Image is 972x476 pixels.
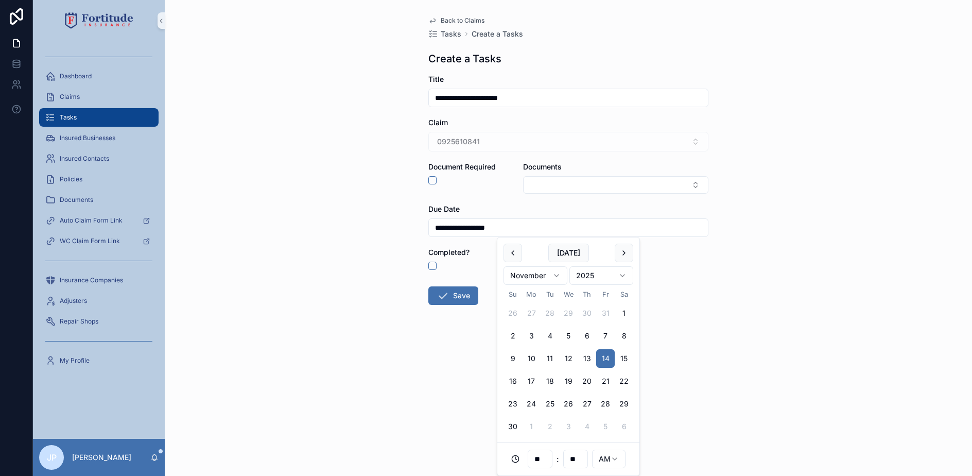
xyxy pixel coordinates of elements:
span: Dashboard [60,72,92,80]
a: Insured Businesses [39,129,159,147]
button: Monday, November 24th, 2025 [522,395,541,413]
button: Sunday, November 9th, 2025 [504,349,522,368]
th: Monday [522,289,541,300]
span: Claims [60,93,80,101]
a: Tasks [39,108,159,127]
button: Friday, November 14th, 2025, selected [596,349,615,368]
span: JP [47,451,57,464]
a: Create a Tasks [472,29,523,39]
span: Tasks [60,113,77,122]
span: Claim [428,118,448,127]
button: Thursday, November 6th, 2025 [578,327,596,345]
button: Tuesday, November 4th, 2025 [541,327,559,345]
button: Friday, October 31st, 2025 [596,304,615,322]
button: Wednesday, November 5th, 2025 [559,327,578,345]
button: Saturday, November 22nd, 2025 [615,372,633,390]
button: Tuesday, November 25th, 2025 [541,395,559,413]
th: Saturday [615,289,633,300]
span: Documents [60,196,93,204]
span: WC Claim Form Link [60,237,120,245]
button: Thursday, October 30th, 2025 [578,304,596,322]
button: Friday, November 28th, 2025 [596,395,615,413]
div: scrollable content [33,41,165,383]
button: Select Button [523,176,708,194]
th: Friday [596,289,615,300]
button: Friday, November 7th, 2025 [596,327,615,345]
span: Documents [523,162,562,171]
button: Friday, November 21st, 2025 [596,372,615,390]
button: Monday, December 1st, 2025 [522,417,541,436]
button: Monday, October 27th, 2025 [522,304,541,322]
span: Tasks [441,29,461,39]
button: Tuesday, November 18th, 2025 [541,372,559,390]
span: Auto Claim Form Link [60,216,123,225]
span: Completed? [428,248,470,257]
button: Monday, November 3rd, 2025 [522,327,541,345]
button: Thursday, November 27th, 2025 [578,395,596,413]
table: November 2025 [504,289,633,436]
span: Back to Claims [441,16,484,25]
button: Saturday, November 29th, 2025 [615,395,633,413]
button: Thursday, November 13th, 2025 [578,349,596,368]
a: Documents [39,191,159,209]
button: Wednesday, November 26th, 2025 [559,395,578,413]
button: Sunday, November 16th, 2025 [504,372,522,390]
a: Adjusters [39,292,159,310]
button: Wednesday, October 29th, 2025 [559,304,578,322]
th: Tuesday [541,289,559,300]
span: Policies [60,175,82,183]
a: Auto Claim Form Link [39,211,159,230]
span: Document Required [428,162,496,171]
button: Monday, November 17th, 2025 [522,372,541,390]
button: Wednesday, November 12th, 2025 [559,349,578,368]
span: Insurance Companies [60,276,123,284]
button: Monday, November 10th, 2025 [522,349,541,368]
button: Saturday, November 1st, 2025 [615,304,633,322]
button: Sunday, November 2nd, 2025 [504,327,522,345]
a: Repair Shops [39,312,159,331]
button: Saturday, November 15th, 2025 [615,349,633,368]
button: Saturday, December 6th, 2025 [615,417,633,436]
a: Insurance Companies [39,271,159,290]
a: My Profile [39,351,159,370]
span: Due Date [428,205,460,213]
button: Sunday, November 23rd, 2025 [504,395,522,413]
button: [DATE] [548,244,589,262]
a: Claims [39,88,159,106]
span: Title [428,75,444,83]
div: : [504,449,633,469]
button: Tuesday, December 2nd, 2025 [541,417,559,436]
h1: Create a Tasks [428,52,501,66]
button: Sunday, October 26th, 2025 [504,304,522,322]
button: Friday, December 5th, 2025 [596,417,615,436]
button: Save [428,286,478,305]
a: WC Claim Form Link [39,232,159,250]
span: Repair Shops [60,317,98,326]
button: Thursday, December 4th, 2025 [578,417,596,436]
button: Thursday, November 20th, 2025 [578,372,596,390]
button: Wednesday, November 19th, 2025 [559,372,578,390]
button: Sunday, November 30th, 2025 [504,417,522,436]
th: Wednesday [559,289,578,300]
th: Thursday [578,289,596,300]
a: Policies [39,170,159,189]
img: App logo [65,12,133,29]
button: Tuesday, November 11th, 2025 [541,349,559,368]
a: Tasks [428,29,461,39]
button: Wednesday, December 3rd, 2025 [559,417,578,436]
span: My Profile [60,356,90,365]
a: Insured Contacts [39,149,159,168]
span: Insured Businesses [60,134,115,142]
button: Saturday, November 8th, 2025 [615,327,633,345]
th: Sunday [504,289,522,300]
span: Adjusters [60,297,87,305]
a: Back to Claims [428,16,484,25]
p: [PERSON_NAME] [72,452,131,463]
a: Dashboard [39,67,159,86]
span: Insured Contacts [60,155,109,163]
button: Tuesday, October 28th, 2025 [541,304,559,322]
